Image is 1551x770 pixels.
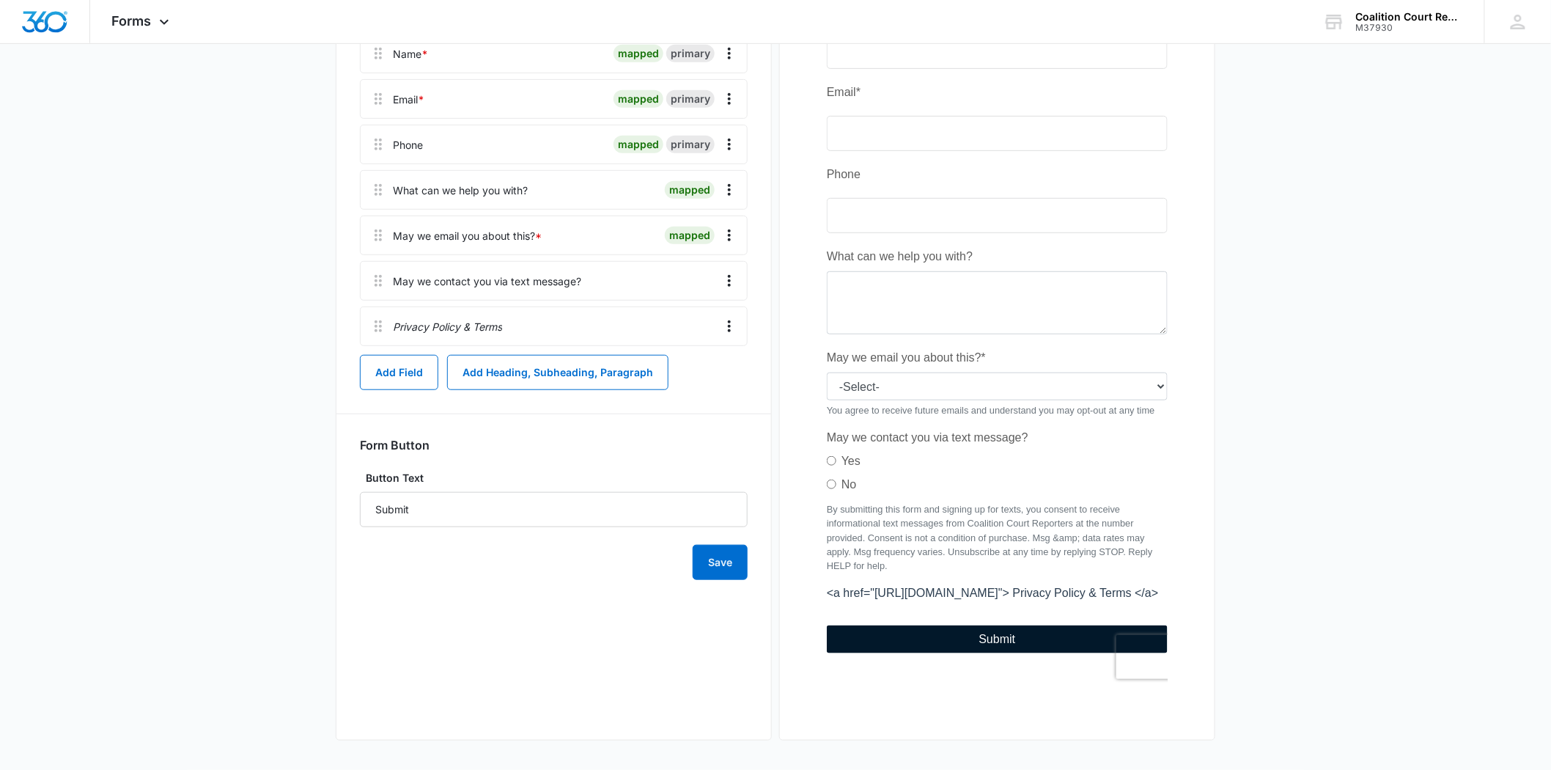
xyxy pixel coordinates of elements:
div: Email [393,92,424,107]
div: Name [393,46,428,62]
div: What can we help you with? [393,183,528,198]
div: primary [666,136,715,153]
span: Forms [112,13,152,29]
button: Overflow Menu [718,42,741,65]
button: Overflow Menu [718,133,741,156]
span: Submit [152,631,189,644]
div: mapped [614,136,663,153]
label: Button Text [360,470,748,486]
label: No [15,474,29,492]
button: Overflow Menu [718,315,741,338]
div: mapped [665,227,715,244]
iframe: reCAPTCHA [290,634,477,678]
button: Overflow Menu [718,269,741,293]
div: mapped [614,45,663,62]
div: primary [666,45,715,62]
div: account name [1356,11,1463,23]
button: Add Heading, Subheading, Paragraph [447,355,668,390]
button: Save [693,545,748,580]
label: Yes [15,451,34,469]
p: Privacy Policy & Terms [393,319,502,334]
button: Overflow Menu [718,87,741,111]
div: primary [666,90,715,108]
div: mapped [665,181,715,199]
div: May we email you about this? [393,228,542,243]
button: Overflow Menu [718,178,741,202]
button: Overflow Menu [718,224,741,247]
div: account id [1356,23,1463,33]
h3: Form Button [360,438,430,452]
button: Add Field [360,355,438,390]
div: May we contact you via text message? [393,274,581,289]
div: Phone [393,137,423,153]
div: mapped [614,90,663,108]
